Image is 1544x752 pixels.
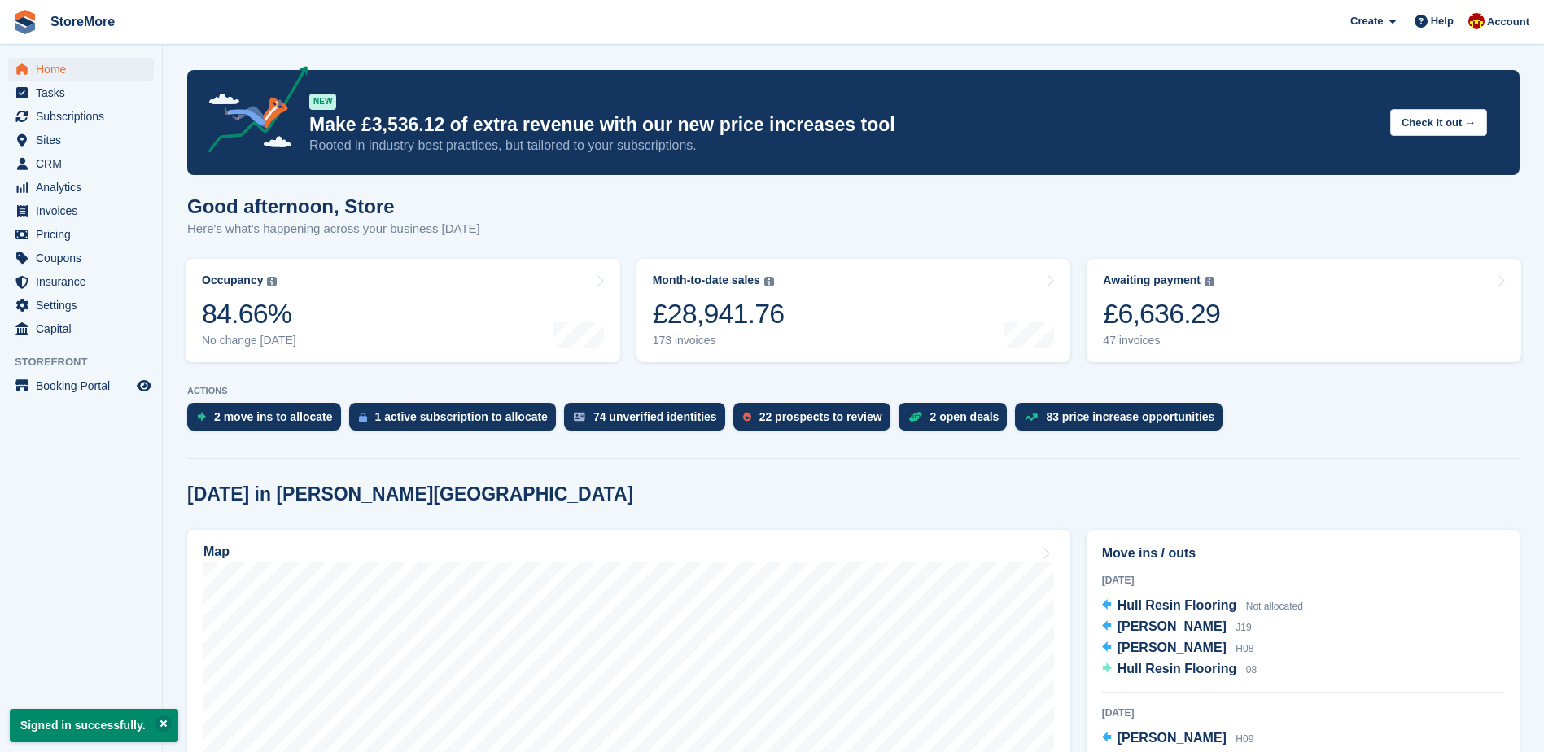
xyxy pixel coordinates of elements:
div: [DATE] [1102,573,1504,588]
a: 2 move ins to allocate [187,403,349,439]
span: Subscriptions [36,105,133,128]
a: menu [8,152,154,175]
span: Storefront [15,354,162,370]
span: H09 [1236,733,1253,745]
p: Signed in successfully. [10,709,178,742]
div: 22 prospects to review [759,410,882,423]
div: NEW [309,94,336,110]
div: 2 open deals [930,410,999,423]
span: Help [1431,13,1454,29]
h1: Good afternoon, Store [187,195,480,217]
p: Rooted in industry best practices, but tailored to your subscriptions. [309,137,1377,155]
span: Pricing [36,223,133,246]
a: 22 prospects to review [733,403,899,439]
span: Insurance [36,270,133,293]
a: menu [8,129,154,151]
a: [PERSON_NAME] H08 [1102,638,1254,659]
a: 1 active subscription to allocate [349,403,564,439]
img: stora-icon-8386f47178a22dfd0bd8f6a31ec36ba5ce8667c1dd55bd0f319d3a0aa187defe.svg [13,10,37,34]
a: menu [8,294,154,317]
div: 84.66% [202,297,296,330]
a: Hull Resin Flooring 08 [1102,659,1257,680]
img: icon-info-grey-7440780725fd019a000dd9b08b2336e03edf1995a4989e88bcd33f0948082b44.svg [764,277,774,286]
div: 173 invoices [653,334,785,348]
a: Awaiting payment £6,636.29 47 invoices [1087,259,1521,362]
a: menu [8,247,154,269]
span: J19 [1236,622,1251,633]
a: menu [8,317,154,340]
div: 2 move ins to allocate [214,410,333,423]
span: Not allocated [1246,601,1303,612]
div: Month-to-date sales [653,273,760,287]
a: 74 unverified identities [564,403,733,439]
span: Account [1487,14,1529,30]
img: Store More Team [1468,13,1485,29]
a: menu [8,105,154,128]
img: deal-1b604bf984904fb50ccaf53a9ad4b4a5d6e5aea283cecdc64d6e3604feb123c2.svg [908,411,922,422]
span: Create [1350,13,1383,29]
div: No change [DATE] [202,334,296,348]
span: H08 [1236,643,1253,654]
img: verify_identity-adf6edd0f0f0b5bbfe63781bf79b02c33cf7c696d77639b501bdc392416b5a36.svg [574,412,585,422]
span: [PERSON_NAME] [1118,641,1227,654]
span: Sites [36,129,133,151]
div: 47 invoices [1103,334,1220,348]
img: move_ins_to_allocate_icon-fdf77a2bb77ea45bf5b3d319d69a93e2d87916cf1d5bf7949dd705db3b84f3ca.svg [197,412,206,422]
h2: Map [203,544,230,559]
h2: Move ins / outs [1102,544,1504,563]
span: Coupons [36,247,133,269]
span: Booking Portal [36,374,133,397]
span: Hull Resin Flooring [1118,662,1237,675]
a: 2 open deals [899,403,1016,439]
img: active_subscription_to_allocate_icon-d502201f5373d7db506a760aba3b589e785aa758c864c3986d89f69b8ff3... [359,412,367,422]
div: £28,941.76 [653,297,785,330]
a: 83 price increase opportunities [1015,403,1231,439]
span: Tasks [36,81,133,104]
p: Make £3,536.12 of extra revenue with our new price increases tool [309,113,1377,137]
a: menu [8,270,154,293]
a: menu [8,176,154,199]
div: Awaiting payment [1103,273,1201,287]
a: Month-to-date sales £28,941.76 173 invoices [636,259,1071,362]
div: Occupancy [202,273,263,287]
a: menu [8,199,154,222]
a: Hull Resin Flooring Not allocated [1102,596,1303,617]
div: 74 unverified identities [593,410,717,423]
span: Hull Resin Flooring [1118,598,1237,612]
a: StoreMore [44,8,121,35]
img: price-adjustments-announcement-icon-8257ccfd72463d97f412b2fc003d46551f7dbcb40ab6d574587a9cd5c0d94... [195,66,308,159]
img: price_increase_opportunities-93ffe204e8149a01c8c9dc8f82e8f89637d9d84a8eef4429ea346261dce0b2c0.svg [1025,413,1038,421]
img: icon-info-grey-7440780725fd019a000dd9b08b2336e03edf1995a4989e88bcd33f0948082b44.svg [1205,277,1214,286]
div: 1 active subscription to allocate [375,410,548,423]
a: Occupancy 84.66% No change [DATE] [186,259,620,362]
span: 08 [1246,664,1257,675]
div: [DATE] [1102,706,1504,720]
span: Invoices [36,199,133,222]
a: [PERSON_NAME] H09 [1102,728,1254,750]
a: Preview store [134,376,154,396]
div: 83 price increase opportunities [1046,410,1214,423]
span: [PERSON_NAME] [1118,731,1227,745]
p: Here's what's happening across your business [DATE] [187,220,480,238]
a: [PERSON_NAME] J19 [1102,617,1252,638]
span: Home [36,58,133,81]
h2: [DATE] in [PERSON_NAME][GEOGRAPHIC_DATA] [187,483,633,505]
img: prospect-51fa495bee0391a8d652442698ab0144808aea92771e9ea1ae160a38d050c398.svg [743,412,751,422]
a: menu [8,223,154,246]
img: icon-info-grey-7440780725fd019a000dd9b08b2336e03edf1995a4989e88bcd33f0948082b44.svg [267,277,277,286]
span: CRM [36,152,133,175]
span: Analytics [36,176,133,199]
span: Settings [36,294,133,317]
span: [PERSON_NAME] [1118,619,1227,633]
span: Capital [36,317,133,340]
div: £6,636.29 [1103,297,1220,330]
a: menu [8,374,154,397]
a: menu [8,58,154,81]
a: menu [8,81,154,104]
p: ACTIONS [187,386,1520,396]
button: Check it out → [1390,109,1487,136]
